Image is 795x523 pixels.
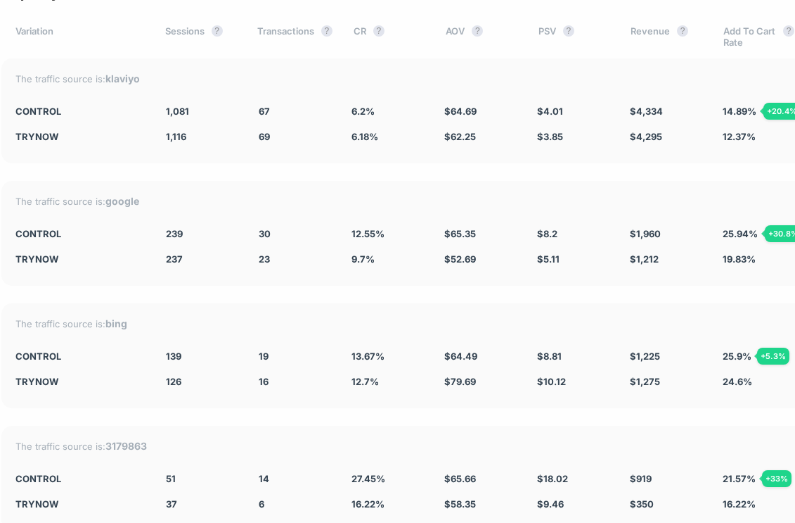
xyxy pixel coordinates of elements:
[166,106,189,117] span: 1,081
[15,73,794,84] div: The traffic source is:
[15,228,145,239] div: Control
[166,351,181,362] span: 139
[351,498,384,510] span: 16.22 %
[212,25,223,37] button: ?
[259,106,270,117] span: 67
[166,253,183,265] span: 237
[677,25,688,37] button: ?
[15,195,794,207] div: The traffic source is:
[537,253,560,265] span: $ 5.11
[537,351,562,362] span: $ 8.81
[105,73,140,84] strong: klaviyo
[630,131,662,142] span: $ 4,295
[166,473,176,484] span: 51
[472,25,483,37] button: ?
[630,376,660,387] span: $ 1,275
[166,228,183,239] span: 239
[321,25,332,37] button: ?
[444,473,476,484] span: $ 65.66
[15,376,145,387] div: TryNow
[259,376,269,387] span: 16
[257,25,332,48] div: Transactions
[15,25,144,48] div: Variation
[15,131,145,142] div: TryNow
[630,106,663,117] span: $ 4,334
[537,498,564,510] span: $ 9.46
[351,253,375,265] span: 9.7 %
[537,131,563,142] span: $ 3.85
[15,106,145,117] div: Control
[444,131,476,142] span: $ 62.25
[259,498,264,510] span: 6
[351,131,378,142] span: 6.18 %
[351,376,379,387] span: 12.7 %
[373,25,384,37] button: ?
[259,131,270,142] span: 69
[15,498,145,510] div: TryNow
[537,376,566,387] span: $ 10.12
[351,351,384,362] span: 13.67 %
[723,253,756,265] span: 19.83 %
[537,473,568,484] span: $ 18.02
[15,473,145,484] div: Control
[351,106,375,117] span: 6.2 %
[444,253,476,265] span: $ 52.69
[105,440,147,452] strong: 3179863
[259,253,270,265] span: 23
[757,348,789,365] div: + 5.3 %
[723,351,751,362] span: 25.9 %
[259,351,269,362] span: 19
[723,473,756,484] span: 21.57 %
[723,498,756,510] span: 16.22 %
[165,25,236,48] div: Sessions
[630,228,661,239] span: $ 1,960
[723,376,752,387] span: 24.6 %
[15,351,145,362] div: Control
[166,131,186,142] span: 1,116
[15,440,794,452] div: The traffic source is:
[354,25,425,48] div: CR
[783,25,794,37] button: ?
[723,131,756,142] span: 12.37 %
[630,351,660,362] span: $ 1,225
[723,228,758,239] span: 25.94 %
[444,351,477,362] span: $ 64.49
[630,253,659,265] span: $ 1,212
[444,376,476,387] span: $ 79.69
[630,473,652,484] span: $ 919
[166,376,181,387] span: 126
[15,253,145,265] div: TryNow
[444,106,477,117] span: $ 64.69
[631,25,702,48] div: Revenue
[563,25,574,37] button: ?
[259,473,269,484] span: 14
[105,195,139,207] strong: google
[537,106,563,117] span: $ 4.01
[446,25,517,48] div: AOV
[630,498,654,510] span: $ 350
[538,25,609,48] div: PSV
[444,498,476,510] span: $ 58.35
[166,498,177,510] span: 37
[105,317,127,329] strong: bing
[762,470,791,487] div: + 33 %
[444,228,476,239] span: $ 65.35
[723,106,756,117] span: 14.89 %
[351,473,385,484] span: 27.45 %
[351,228,384,239] span: 12.55 %
[537,228,557,239] span: $ 8.2
[723,25,794,48] div: Add To Cart Rate
[15,317,794,329] div: The traffic source is:
[259,228,271,239] span: 30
